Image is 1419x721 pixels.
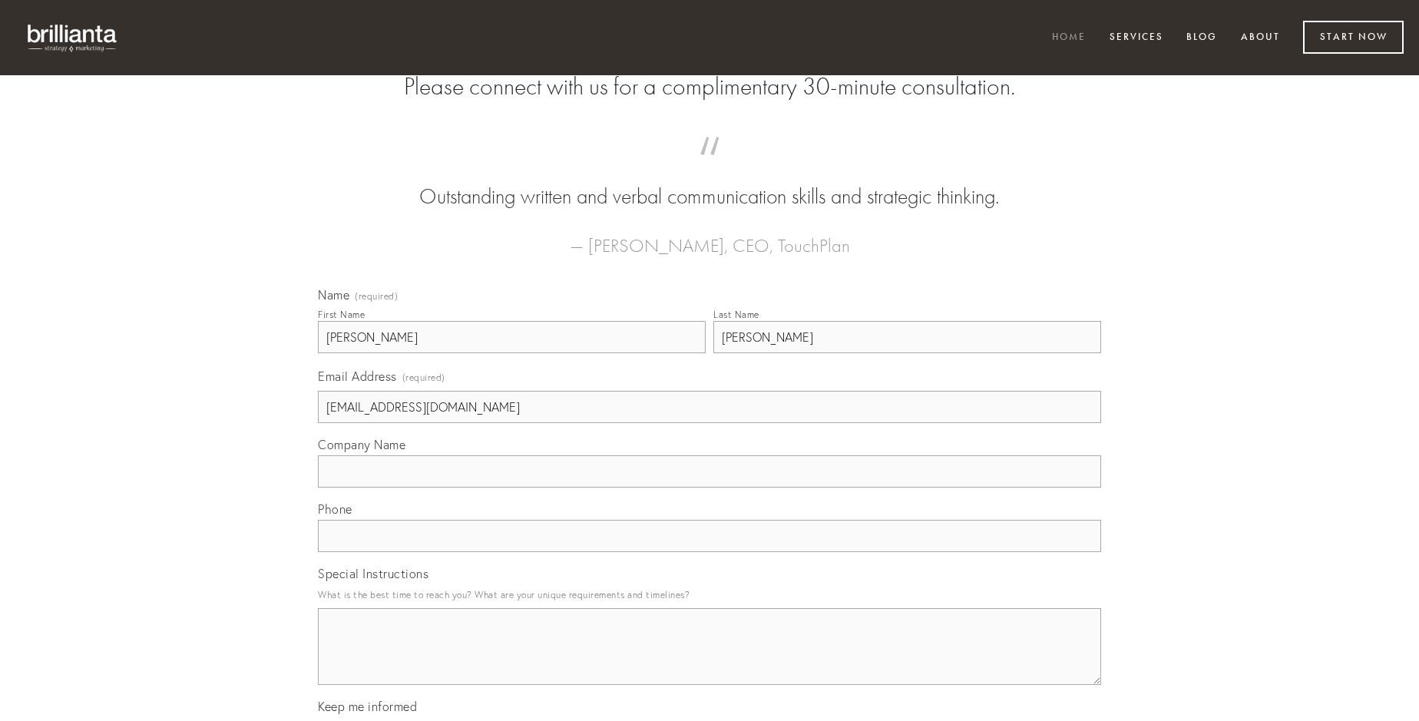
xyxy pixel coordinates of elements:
[318,72,1101,101] h2: Please connect with us for a complimentary 30-minute consultation.
[355,292,398,301] span: (required)
[318,287,349,303] span: Name
[318,566,428,581] span: Special Instructions
[342,152,1077,212] blockquote: Outstanding written and verbal communication skills and strategic thinking.
[318,437,405,452] span: Company Name
[713,309,759,320] div: Last Name
[318,369,397,384] span: Email Address
[318,584,1101,605] p: What is the best time to reach you? What are your unique requirements and timelines?
[402,367,445,388] span: (required)
[1176,25,1227,51] a: Blog
[1042,25,1096,51] a: Home
[342,152,1077,182] span: “
[1100,25,1173,51] a: Services
[318,699,417,714] span: Keep me informed
[1231,25,1290,51] a: About
[342,212,1077,261] figcaption: — [PERSON_NAME], CEO, TouchPlan
[15,15,131,60] img: brillianta - research, strategy, marketing
[318,309,365,320] div: First Name
[318,501,352,517] span: Phone
[1303,21,1404,54] a: Start Now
